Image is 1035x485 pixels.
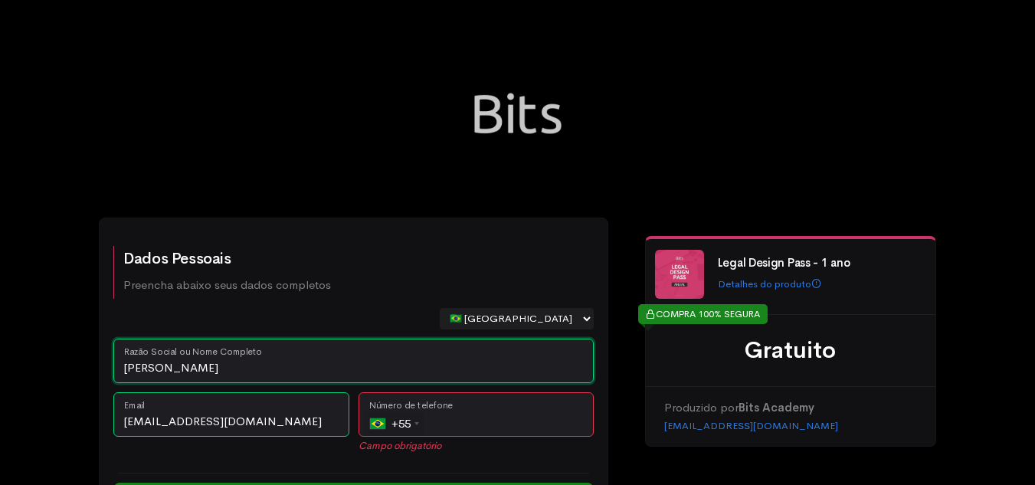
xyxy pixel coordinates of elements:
h2: Dados Pessoais [123,251,331,267]
div: COMPRA 100% SEGURA [638,304,768,324]
p: Produzido por [664,399,917,417]
div: +55 [370,411,424,436]
img: Bits Academy [441,37,594,190]
img: LEGAL%20DESIGN_Ementa%20Banco%20Semear%20(600%C2%A0%C3%97%C2%A0600%C2%A0px)%20(1).png [655,250,704,299]
input: Email [113,392,349,437]
em: Campo obrigatório [359,439,441,452]
div: Gratuito [664,333,917,368]
a: [EMAIL_ADDRESS][DOMAIN_NAME] [664,419,838,432]
strong: Bits Academy [739,400,814,415]
p: Preencha abaixo seus dados completos [123,277,331,294]
input: Nome Completo [113,339,594,383]
h4: Legal Design Pass - 1 ano [718,257,922,270]
a: Detalhes do produto [718,277,821,290]
div: Brazil (Brasil): +55 [364,411,424,436]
